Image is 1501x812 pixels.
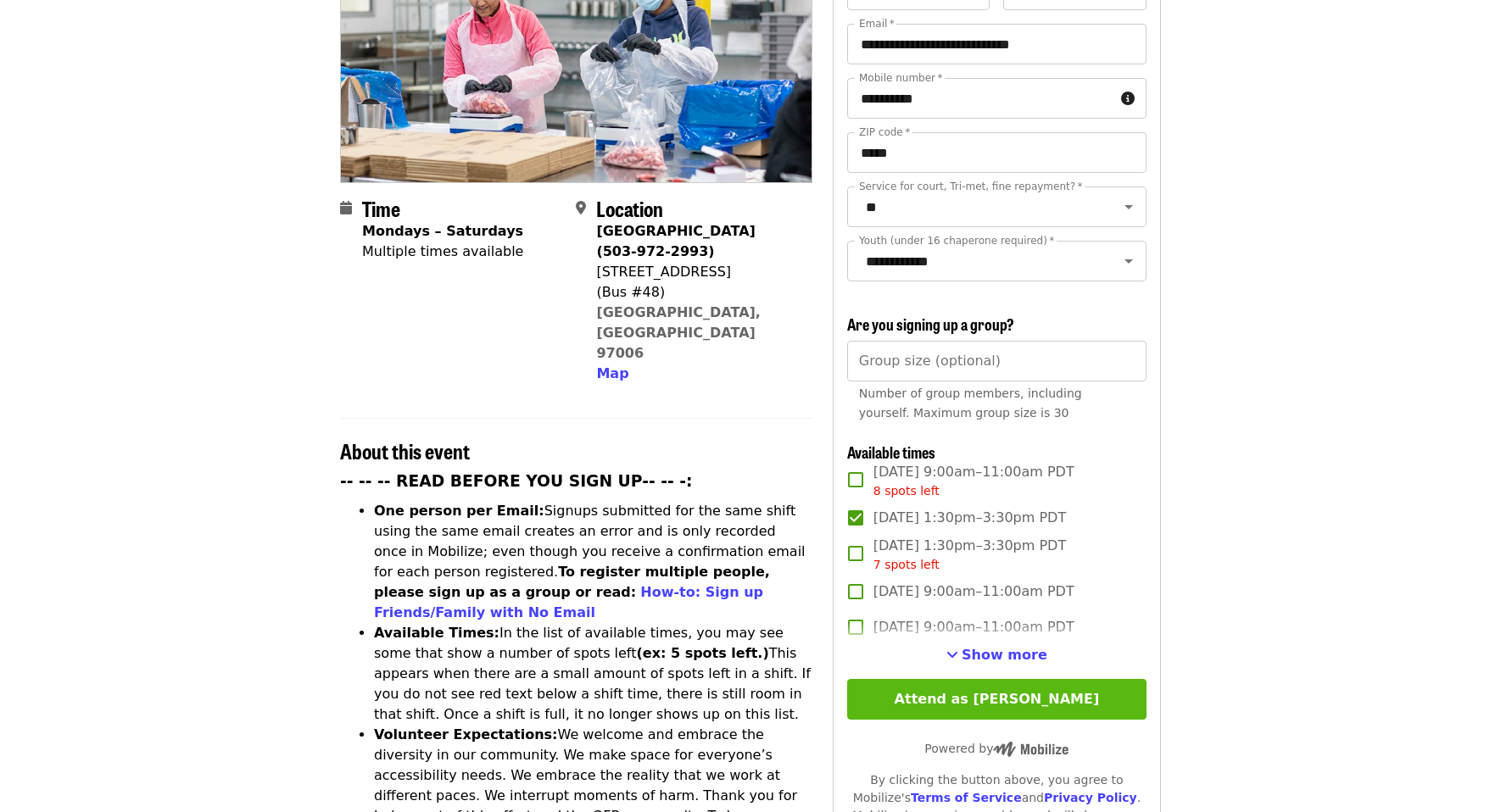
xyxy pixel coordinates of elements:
[362,242,523,262] div: Multiple times available
[596,364,628,384] button: Map
[924,742,1069,755] span: Powered by
[962,647,1047,663] span: Show more
[859,19,895,29] label: Email
[873,558,940,571] span: 7 spots left
[859,387,1082,420] span: Number of group members, including yourself. Maximum group size is 30
[1117,249,1141,273] button: Open
[873,536,1066,574] span: [DATE] 1:30pm–3:30pm PDT
[340,200,352,216] i: calendar icon
[993,742,1069,757] img: Powered by Mobilize
[374,726,558,742] strong: Volunteer Expectations:
[847,341,1147,381] input: [object Object]
[847,132,1147,173] input: ZIP code
[946,645,1047,665] button: See more timeslots
[847,24,1147,64] input: Email
[847,441,935,463] span: Available times
[340,436,470,465] span: About this event
[362,223,523,239] strong: Mondays – Saturdays
[847,313,1014,335] span: Are you signing up a group?
[911,791,1022,804] a: Terms of Service
[374,564,770,600] strong: To register multiple people, please sign up as a group or read:
[374,503,544,519] strong: One person per Email:
[859,127,910,137] label: ZIP code
[1121,91,1135,107] i: circle-info icon
[576,200,586,216] i: map-marker-alt icon
[1044,791,1137,804] a: Privacy Policy
[873,617,1074,637] span: [DATE] 9:00am–11:00am PDT
[374,501,812,623] li: Signups submitted for the same shift using the same email creates an error and is only recorded o...
[873,484,940,498] span: 8 spots left
[340,472,693,490] strong: -- -- -- READ BEFORE YOU SIGN UP-- -- -:
[374,625,499,641] strong: Available Times:
[596,223,755,259] strong: [GEOGRAPHIC_DATA] (503-972-2993)
[859,181,1083,192] label: Service for court, Tri-met, fine repayment?
[596,193,663,223] span: Location
[596,365,628,381] span: Map
[596,262,798,282] div: [STREET_ADDRESS]
[859,73,942,83] label: Mobile number
[859,236,1054,246] label: Youth (under 16 chaperone required)
[873,462,1074,500] span: [DATE] 9:00am–11:00am PDT
[873,508,1066,528] span: [DATE] 1:30pm–3:30pm PDT
[362,193,400,223] span: Time
[596,304,761,361] a: [GEOGRAPHIC_DATA], [GEOGRAPHIC_DATA] 97006
[847,679,1147,720] button: Attend as [PERSON_NAME]
[374,623,812,725] li: In the list of available times, you may see some that show a number of spots left This appears wh...
[873,581,1074,602] span: [DATE] 9:00am–11:00am PDT
[636,645,768,661] strong: (ex: 5 spots left.)
[374,584,763,620] a: How-to: Sign up Friends/Family with No Email
[1117,195,1141,219] button: Open
[596,282,798,303] div: (Bus #48)
[847,78,1114,119] input: Mobile number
